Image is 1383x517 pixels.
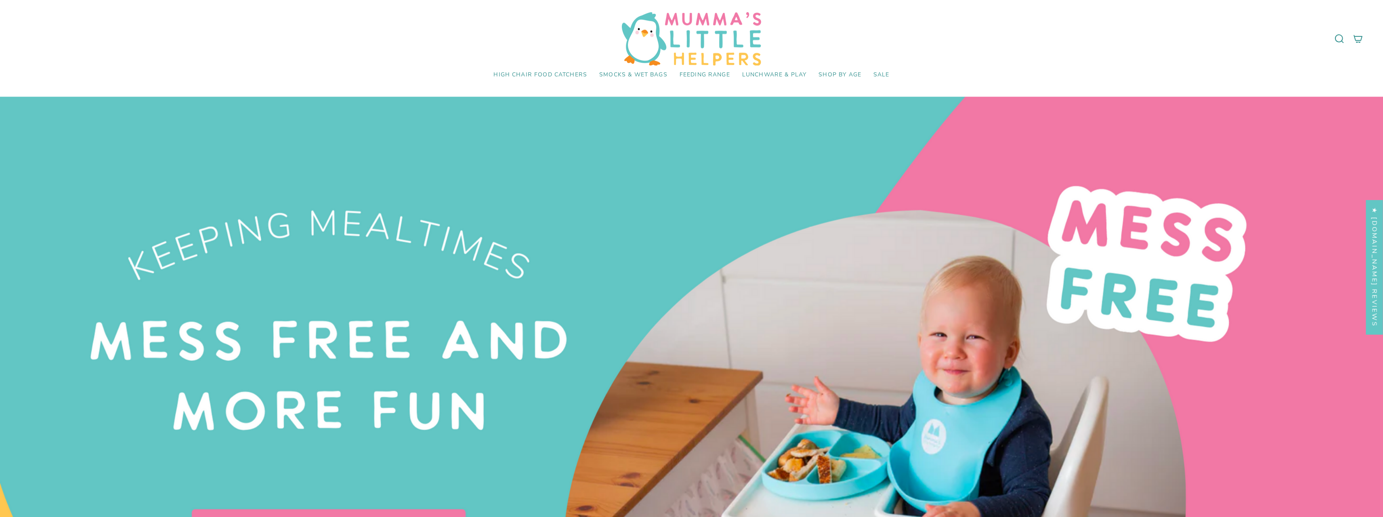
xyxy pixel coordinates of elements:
[812,65,867,84] a: Shop by Age
[818,72,861,78] span: Shop by Age
[599,72,667,78] span: Smocks & Wet Bags
[1366,200,1383,334] div: Click to open Judge.me floating reviews tab
[736,65,812,84] a: Lunchware & Play
[674,65,736,84] a: Feeding Range
[742,72,806,78] span: Lunchware & Play
[622,12,761,65] img: Mumma’s Little Helpers
[873,72,890,78] span: SALE
[593,65,674,84] a: Smocks & Wet Bags
[487,65,593,84] a: High Chair Food Catchers
[493,72,587,78] span: High Chair Food Catchers
[867,65,896,84] a: SALE
[680,72,730,78] span: Feeding Range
